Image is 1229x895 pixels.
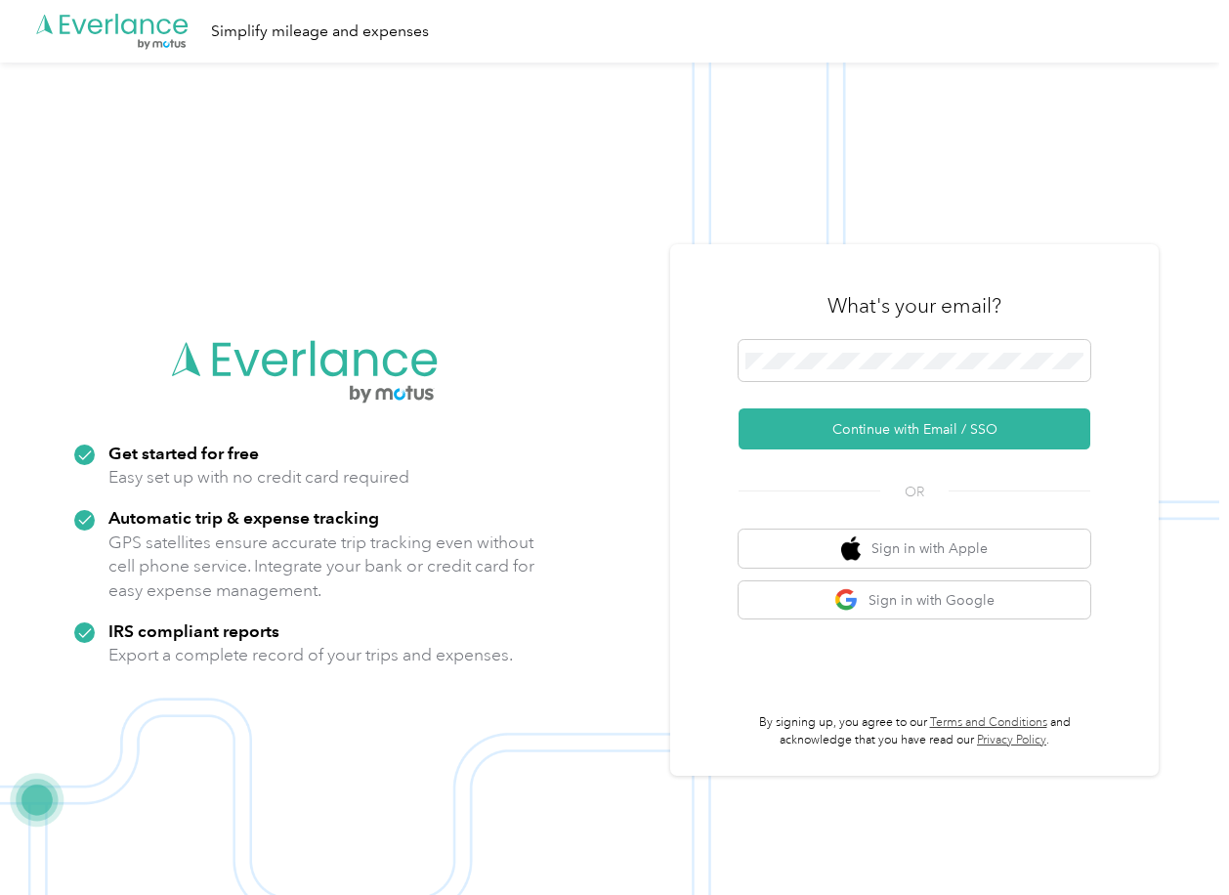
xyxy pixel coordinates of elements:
strong: Automatic trip & expense tracking [108,507,379,528]
div: Simplify mileage and expenses [211,20,429,44]
span: OR [880,482,949,502]
p: Export a complete record of your trips and expenses. [108,643,513,667]
a: Privacy Policy [977,733,1046,747]
button: apple logoSign in with Apple [739,530,1090,568]
strong: IRS compliant reports [108,620,279,641]
p: By signing up, you agree to our and acknowledge that you have read our . [739,714,1090,748]
h3: What's your email? [827,292,1001,320]
img: apple logo [841,536,861,561]
p: GPS satellites ensure accurate trip tracking even without cell phone service. Integrate your bank... [108,531,535,603]
img: google logo [834,588,859,613]
strong: Get started for free [108,443,259,463]
button: google logoSign in with Google [739,581,1090,619]
a: Terms and Conditions [930,715,1047,730]
p: Easy set up with no credit card required [108,465,409,490]
button: Continue with Email / SSO [739,408,1090,449]
iframe: Everlance-gr Chat Button Frame [1120,786,1229,895]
